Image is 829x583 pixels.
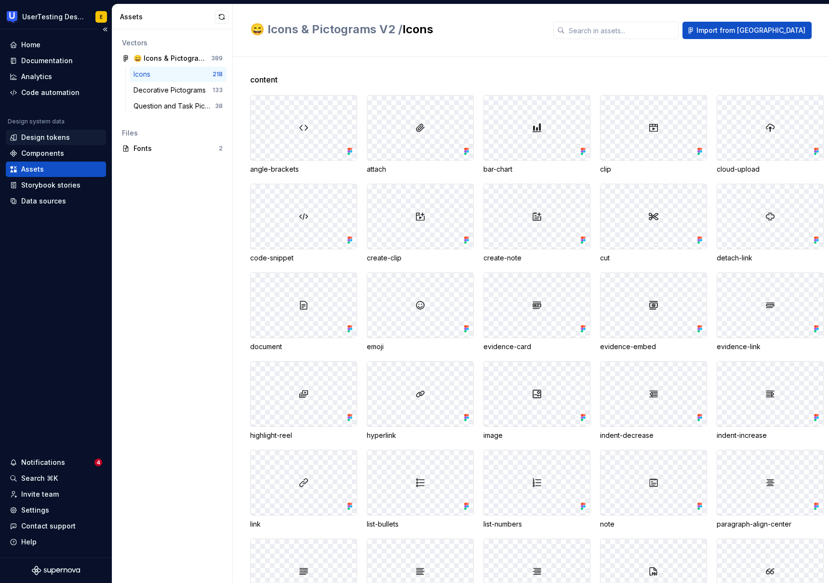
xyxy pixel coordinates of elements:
[250,253,357,263] div: code-snippet
[250,342,357,352] div: document
[134,144,219,153] div: Fonts
[32,566,80,575] svg: Supernova Logo
[367,342,474,352] div: emoji
[213,86,223,94] div: 133
[134,85,210,95] div: Decorative Pictograms
[7,11,18,23] img: 41adf70f-fc1c-4662-8e2d-d2ab9c673b1b.png
[367,519,474,529] div: list-bullets
[130,67,227,82] a: Icons218
[134,101,215,111] div: Question and Task Pictograms
[717,431,824,440] div: indent-increase
[211,54,223,62] div: 389
[6,37,106,53] a: Home
[717,519,824,529] div: paragraph-align-center
[219,145,223,152] div: 2
[250,431,357,440] div: highlight-reel
[21,88,80,97] div: Code automation
[130,82,227,98] a: Decorative Pictograms133
[6,471,106,486] button: Search ⌘K
[483,342,590,352] div: evidence-card
[367,253,474,263] div: create-clip
[6,502,106,518] a: Settings
[100,13,103,21] div: E
[6,69,106,84] a: Analytics
[122,38,223,48] div: Vectors
[134,54,205,63] div: 😄 Icons & Pictograms V2
[6,193,106,209] a: Data sources
[600,519,707,529] div: note
[6,487,106,502] a: Invite team
[94,459,102,466] span: 4
[21,40,40,50] div: Home
[118,51,227,66] a: 😄 Icons & Pictograms V2389
[682,22,812,39] button: Import from [GEOGRAPHIC_DATA]
[21,458,65,467] div: Notifications
[600,253,707,263] div: cut
[6,455,106,470] button: Notifications4
[717,342,824,352] div: evidence-link
[21,196,66,206] div: Data sources
[6,53,106,68] a: Documentation
[483,253,590,263] div: create-note
[6,85,106,100] a: Code automation
[367,431,474,440] div: hyperlink
[21,537,37,547] div: Help
[8,118,65,125] div: Design system data
[600,431,707,440] div: indent-decrease
[6,162,106,177] a: Assets
[483,431,590,440] div: image
[6,518,106,534] button: Contact support
[6,177,106,193] a: Storybook stories
[21,149,64,158] div: Components
[250,22,402,36] span: 😄 Icons & Pictograms V2 /
[21,474,58,483] div: Search ⌘K
[483,519,590,529] div: list-numbers
[250,164,357,174] div: angle-brackets
[717,253,824,263] div: detach-link
[21,133,70,142] div: Design tokens
[21,56,73,66] div: Documentation
[215,102,223,110] div: 38
[21,180,80,190] div: Storybook stories
[213,70,223,78] div: 218
[250,74,278,85] span: content
[130,98,227,114] a: Question and Task Pictograms38
[6,534,106,550] button: Help
[134,69,154,79] div: Icons
[6,146,106,161] a: Components
[120,12,215,22] div: Assets
[600,164,707,174] div: clip
[367,164,474,174] div: attach
[21,489,59,499] div: Invite team
[717,164,824,174] div: cloud-upload
[600,342,707,352] div: evidence-embed
[6,130,106,145] a: Design tokens
[21,505,49,515] div: Settings
[696,26,805,35] span: Import from [GEOGRAPHIC_DATA]
[2,6,110,27] button: UserTesting Design SystemE
[21,72,52,81] div: Analytics
[565,22,679,39] input: Search in assets...
[250,22,542,37] h2: Icons
[22,12,84,22] div: UserTesting Design System
[250,519,357,529] div: link
[98,23,112,36] button: Collapse sidebar
[118,141,227,156] a: Fonts2
[122,128,223,138] div: Files
[21,521,76,531] div: Contact support
[483,164,590,174] div: bar-chart
[21,164,44,174] div: Assets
